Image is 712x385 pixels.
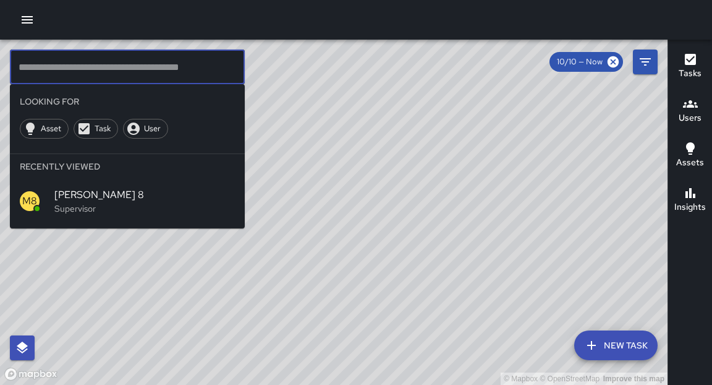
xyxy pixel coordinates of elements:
li: Recently Viewed [10,154,245,179]
div: 10/10 — Now [549,52,623,72]
p: Supervisor [54,202,235,215]
span: User [137,123,167,135]
span: Task [88,123,117,135]
button: Tasks [668,45,712,89]
p: M8 [22,194,37,209]
h6: Users [679,111,701,125]
span: 10/10 — Now [549,56,610,68]
div: Asset [20,119,69,139]
button: Assets [668,134,712,178]
div: Task [74,119,118,139]
button: New Task [574,331,658,360]
div: M8[PERSON_NAME] 8Supervisor [10,179,245,223]
span: [PERSON_NAME] 8 [54,188,235,202]
button: Filters [633,50,658,74]
button: Users [668,89,712,134]
button: Insights [668,178,712,223]
h6: Tasks [679,67,701,80]
div: User [123,119,168,139]
h6: Assets [676,156,704,170]
span: Asset [34,123,68,135]
li: Looking For [10,89,245,114]
h6: Insights [674,201,706,214]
